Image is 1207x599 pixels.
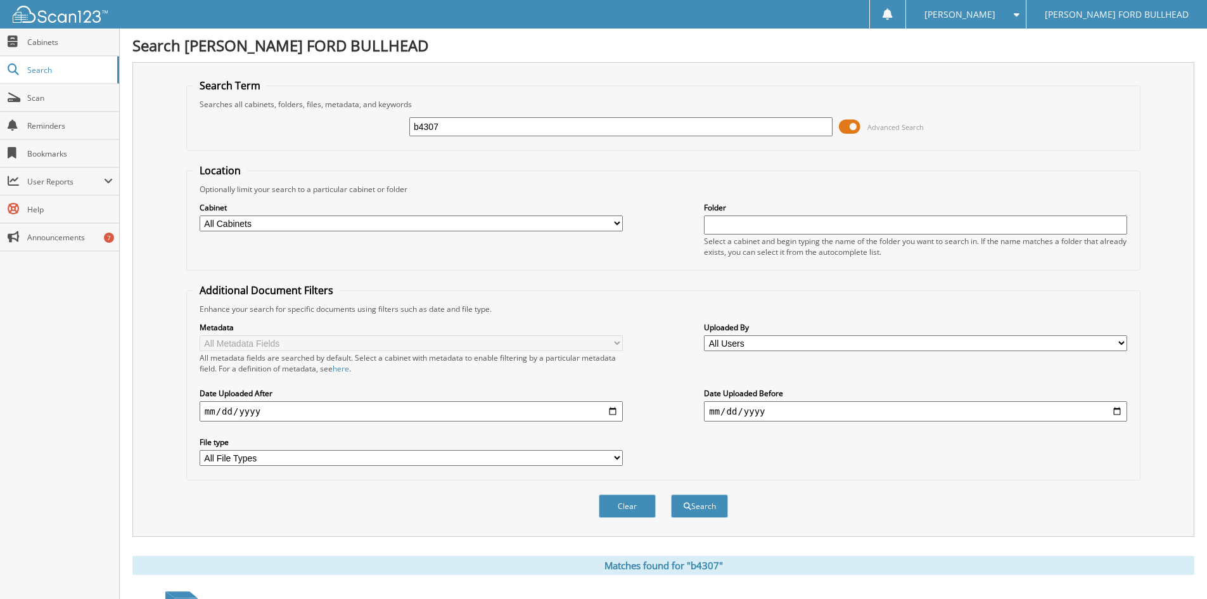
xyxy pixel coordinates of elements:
[27,93,113,103] span: Scan
[193,283,340,297] legend: Additional Document Filters
[104,233,114,243] div: 7
[193,164,247,177] legend: Location
[200,352,623,374] div: All metadata fields are searched by default. Select a cabinet with metadata to enable filtering b...
[333,363,349,374] a: here
[1045,11,1189,18] span: [PERSON_NAME] FORD BULLHEAD
[132,35,1194,56] h1: Search [PERSON_NAME] FORD BULLHEAD
[867,122,924,132] span: Advanced Search
[704,388,1127,399] label: Date Uploaded Before
[704,322,1127,333] label: Uploaded By
[599,494,656,518] button: Clear
[193,79,267,93] legend: Search Term
[704,202,1127,213] label: Folder
[200,401,623,422] input: start
[27,148,113,159] span: Bookmarks
[27,65,111,75] span: Search
[193,184,1134,195] div: Optionally limit your search to a particular cabinet or folder
[27,176,104,187] span: User Reports
[200,388,623,399] label: Date Uploaded After
[704,401,1127,422] input: end
[27,232,113,243] span: Announcements
[27,37,113,48] span: Cabinets
[671,494,728,518] button: Search
[27,120,113,131] span: Reminders
[193,304,1134,314] div: Enhance your search for specific documents using filters such as date and file type.
[704,236,1127,257] div: Select a cabinet and begin typing the name of the folder you want to search in. If the name match...
[200,437,623,448] label: File type
[132,556,1194,575] div: Matches found for "b4307"
[13,6,108,23] img: scan123-logo-white.svg
[27,204,113,215] span: Help
[200,322,623,333] label: Metadata
[924,11,995,18] span: [PERSON_NAME]
[193,99,1134,110] div: Searches all cabinets, folders, files, metadata, and keywords
[200,202,623,213] label: Cabinet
